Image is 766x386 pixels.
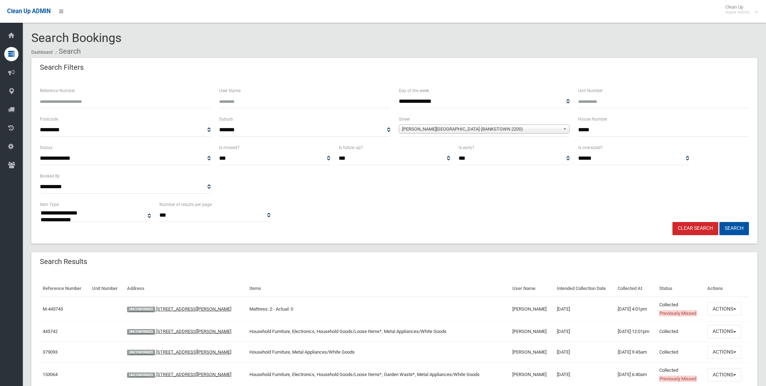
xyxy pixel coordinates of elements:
[127,350,155,355] span: UNCONFIRMED
[124,281,247,297] th: Address
[459,144,474,152] label: Is early?
[719,222,749,235] button: Search
[704,281,749,297] th: Actions
[219,87,241,95] label: User Name
[40,172,60,180] label: Booked By
[43,372,58,377] a: 153064
[247,281,509,297] th: Items
[615,342,656,363] td: [DATE] 9:45am
[659,376,697,382] span: Previously Missed
[707,346,741,359] button: Actions
[656,321,704,342] td: Collected
[219,115,233,123] label: Suburb
[672,222,718,235] a: Clear Search
[89,281,124,297] th: Unit Number
[399,115,410,123] label: Street
[509,297,554,322] td: [PERSON_NAME]
[127,329,155,335] span: UNCONFIRMED
[40,115,58,123] label: Postcode
[656,281,704,297] th: Status
[247,321,509,342] td: Household Furniture, Electronics, Household Goods/Loose Items*, Metal Appliances/White Goods
[40,87,75,95] label: Reference Number
[725,10,750,15] small: Super Admin
[402,125,560,133] span: [PERSON_NAME][GEOGRAPHIC_DATA] (BANKSTOWN 2200)
[707,302,741,316] button: Actions
[31,50,53,55] a: Dashboard
[578,115,607,123] label: House Number
[156,349,231,355] a: [STREET_ADDRESS][PERSON_NAME]
[615,297,656,322] td: [DATE] 4:01pm
[578,87,603,95] label: Unit Number
[578,144,603,152] label: Is oversized?
[31,255,96,269] header: Search Results
[339,144,363,152] label: Is follow up?
[40,201,59,208] label: Item Type
[43,306,63,312] a: M-445743
[509,342,554,363] td: [PERSON_NAME]
[54,45,81,58] li: Search
[247,342,509,363] td: Household Furniture, Metal Appliances/White Goods
[554,297,615,322] td: [DATE]
[615,281,656,297] th: Collected At
[7,8,51,15] span: Clean Up ADMIN
[707,368,741,381] button: Actions
[43,329,58,334] a: 445742
[247,297,509,322] td: Mattress: 2 - Actual: 0
[127,372,155,378] span: UNCONFIRMED
[509,321,554,342] td: [PERSON_NAME]
[156,372,231,377] a: [STREET_ADDRESS][PERSON_NAME]
[31,31,122,45] span: Search Bookings
[31,60,92,74] header: Search Filters
[722,4,757,15] span: Clean Up
[159,201,212,208] label: Number of results per page
[509,281,554,297] th: User Name
[707,325,741,338] button: Actions
[43,349,58,355] a: 379093
[127,307,155,312] span: UNCONFIRMED
[656,297,704,322] td: Collected
[554,342,615,363] td: [DATE]
[219,144,239,152] label: Is missed?
[399,87,429,95] label: Day of the week
[554,321,615,342] td: [DATE]
[40,144,52,152] label: Status
[40,281,89,297] th: Reference Number
[156,329,231,334] a: [STREET_ADDRESS][PERSON_NAME]
[659,310,697,316] span: Previously Missed
[554,281,615,297] th: Intended Collection Date
[656,342,704,363] td: Collected
[156,306,231,312] a: [STREET_ADDRESS][PERSON_NAME]
[615,321,656,342] td: [DATE] 12:01pm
